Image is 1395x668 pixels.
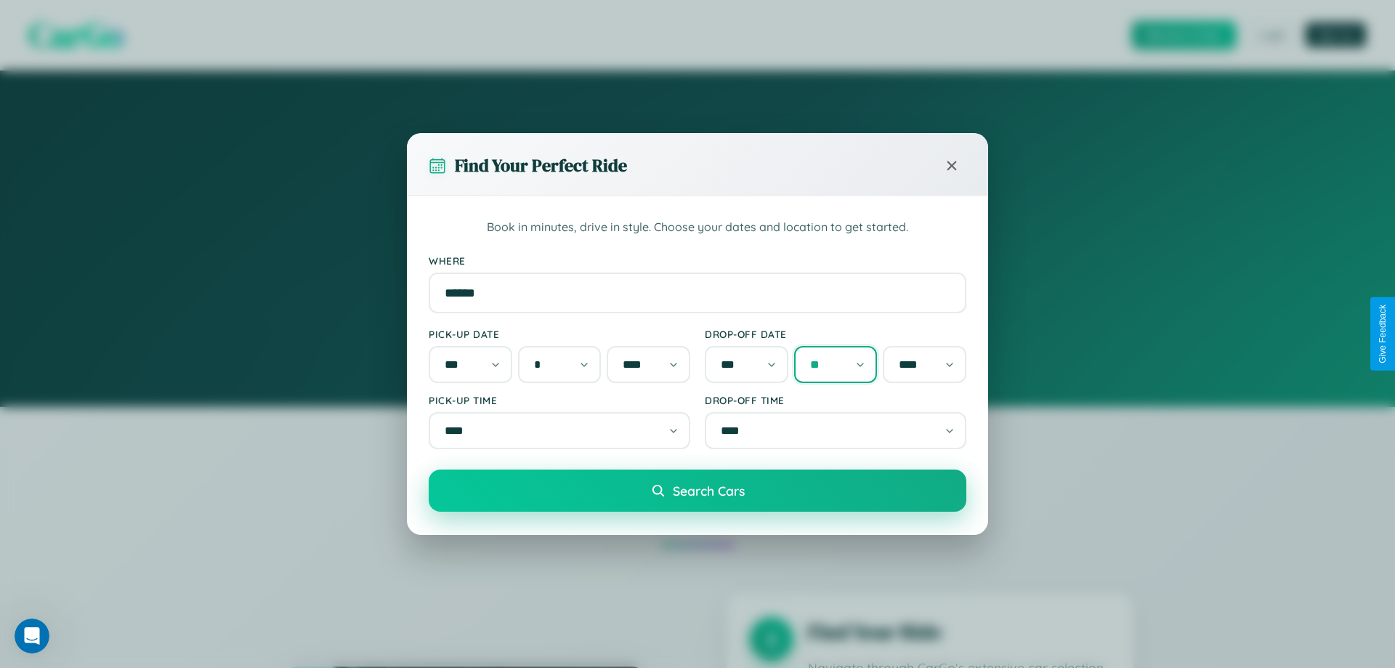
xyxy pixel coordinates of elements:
label: Pick-up Date [429,328,690,340]
label: Drop-off Time [705,394,966,406]
p: Book in minutes, drive in style. Choose your dates and location to get started. [429,218,966,237]
label: Where [429,254,966,267]
label: Drop-off Date [705,328,966,340]
span: Search Cars [673,483,745,499]
button: Search Cars [429,470,966,512]
label: Pick-up Time [429,394,690,406]
h3: Find Your Perfect Ride [455,153,627,177]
